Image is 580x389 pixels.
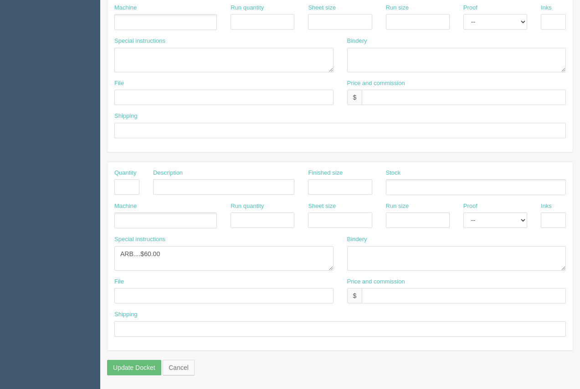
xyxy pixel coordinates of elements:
label: Sheet size [308,202,336,211]
div: $ [347,288,362,303]
label: File [114,278,124,286]
label: Special instructions [114,235,165,244]
label: Shipping [114,112,138,121]
label: Run size [386,4,409,12]
label: Proof [463,202,477,211]
label: Special instructions [114,37,165,45]
a: Cancel [163,360,195,375]
label: Inks [541,202,552,211]
input: Update Docket [107,360,161,375]
label: Proof [463,4,477,12]
label: Description [153,169,183,177]
label: Run quantity [231,4,264,12]
label: Run quantity [231,202,264,211]
label: Bindery [347,37,367,45]
textarea: ARB....$60.00 [114,246,334,271]
label: File [114,79,124,88]
label: Price and commission [347,278,405,286]
label: Price and commission [347,79,405,88]
label: Run size [386,202,409,211]
label: Quantity [114,169,136,177]
span: translation missing: en.helpers.links.cancel [169,364,189,371]
div: $ [347,90,362,105]
label: Machine [114,4,137,12]
label: Machine [114,202,137,211]
label: Bindery [347,235,367,244]
label: Inks [541,4,552,12]
label: Shipping [114,310,138,319]
label: Sheet size [308,4,336,12]
label: Finished size [308,169,343,177]
label: Stock [386,169,401,177]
